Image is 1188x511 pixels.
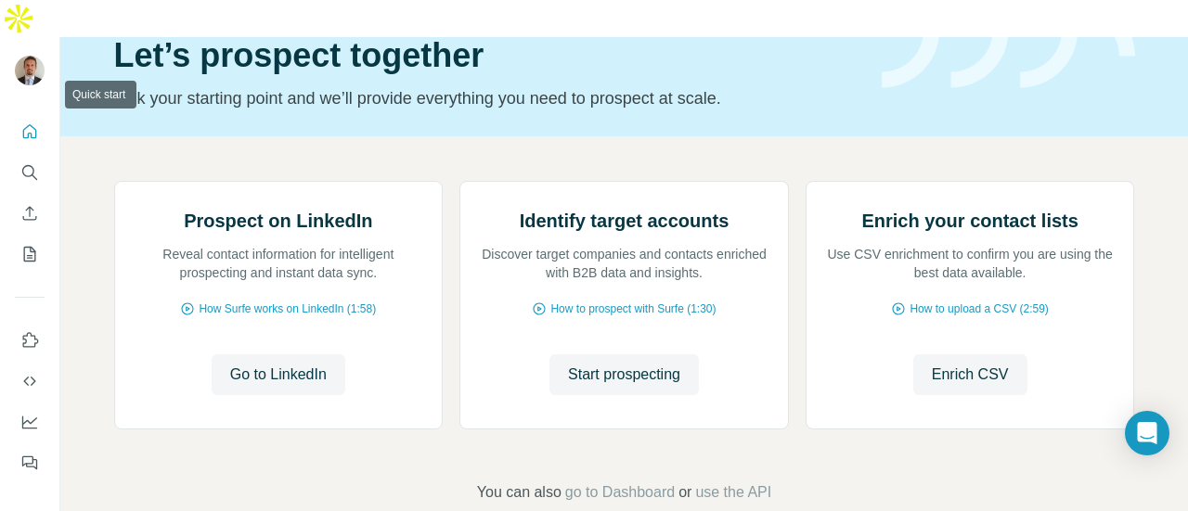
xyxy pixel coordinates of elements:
[549,354,699,395] button: Start prospecting
[15,364,45,398] button: Use Surfe API
[15,156,45,189] button: Search
[550,300,716,317] span: How to prospect with Surfe (1:30)
[15,324,45,357] button: Use Surfe on LinkedIn
[910,300,1048,317] span: How to upload a CSV (2:59)
[913,354,1027,395] button: Enrich CSV
[15,197,45,230] button: Enrich CSV
[199,300,376,317] span: How Surfe works on LinkedIn (1:58)
[134,245,424,282] p: Reveal contact information for intelligent prospecting and instant data sync.
[114,37,859,74] h1: Let’s prospect together
[114,85,859,111] p: Pick your starting point and we’ll provide everything you need to prospect at scale.
[565,481,675,504] button: go to Dashboard
[1125,411,1169,455] div: Open Intercom Messenger
[230,364,327,386] span: Go to LinkedIn
[184,208,372,234] h2: Prospect on LinkedIn
[479,245,769,282] p: Discover target companies and contacts enriched with B2B data and insights.
[15,405,45,439] button: Dashboard
[15,446,45,479] button: Feedback
[825,245,1116,282] p: Use CSV enrichment to confirm you are using the best data available.
[695,481,771,504] button: use the API
[15,56,45,85] img: Avatar
[932,364,1009,386] span: Enrich CSV
[212,354,345,395] button: Go to LinkedIn
[678,481,691,504] span: or
[15,237,45,271] button: My lists
[568,364,680,386] span: Start prospecting
[520,208,730,234] h2: Identify target accounts
[15,115,45,148] button: Quick start
[477,481,562,504] span: You can also
[861,208,1078,234] h2: Enrich your contact lists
